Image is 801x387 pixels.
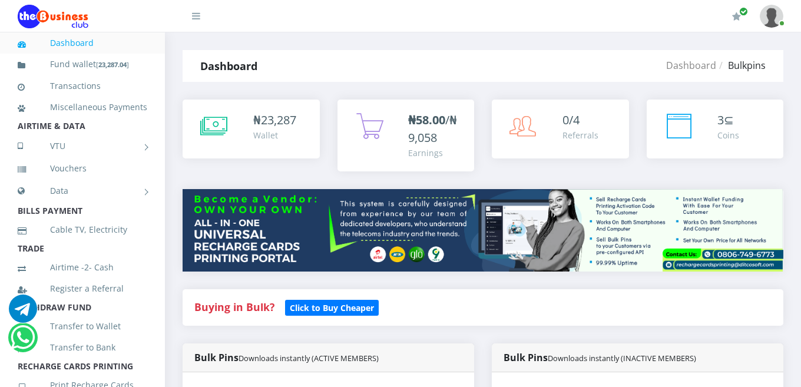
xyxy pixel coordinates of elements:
[739,7,748,16] span: Renew/Upgrade Subscription
[18,51,147,78] a: Fund wallet[23,287.04]
[11,332,35,352] a: Chat for support
[408,147,463,159] div: Earnings
[716,58,766,72] li: Bulkpins
[666,59,716,72] a: Dashboard
[285,300,379,314] a: Click to Buy Cheaper
[504,351,696,364] strong: Bulk Pins
[18,254,147,281] a: Airtime -2- Cash
[717,111,739,129] div: ⊆
[760,5,783,28] img: User
[562,112,580,128] span: 0/4
[18,29,147,57] a: Dashboard
[717,129,739,141] div: Coins
[732,12,741,21] i: Renew/Upgrade Subscription
[239,353,379,363] small: Downloads instantly (ACTIVE MEMBERS)
[562,129,598,141] div: Referrals
[408,112,457,145] span: /₦9,058
[408,112,445,128] b: ₦58.00
[18,176,147,206] a: Data
[183,189,783,272] img: multitenant_rcp.png
[253,129,296,141] div: Wallet
[18,131,147,161] a: VTU
[18,334,147,361] a: Transfer to Bank
[261,112,296,128] span: 23,287
[18,275,147,302] a: Register a Referral
[18,216,147,243] a: Cable TV, Electricity
[18,155,147,182] a: Vouchers
[18,94,147,121] a: Miscellaneous Payments
[9,303,37,323] a: Chat for support
[337,100,475,171] a: ₦58.00/₦9,058 Earnings
[96,60,129,69] small: [ ]
[492,100,629,158] a: 0/4 Referrals
[18,5,88,28] img: Logo
[200,59,257,73] strong: Dashboard
[717,112,724,128] span: 3
[18,313,147,340] a: Transfer to Wallet
[290,302,374,313] b: Click to Buy Cheaper
[98,60,127,69] b: 23,287.04
[548,353,696,363] small: Downloads instantly (INACTIVE MEMBERS)
[253,111,296,129] div: ₦
[18,72,147,100] a: Transactions
[183,100,320,158] a: ₦23,287 Wallet
[194,300,274,314] strong: Buying in Bulk?
[194,351,379,364] strong: Bulk Pins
